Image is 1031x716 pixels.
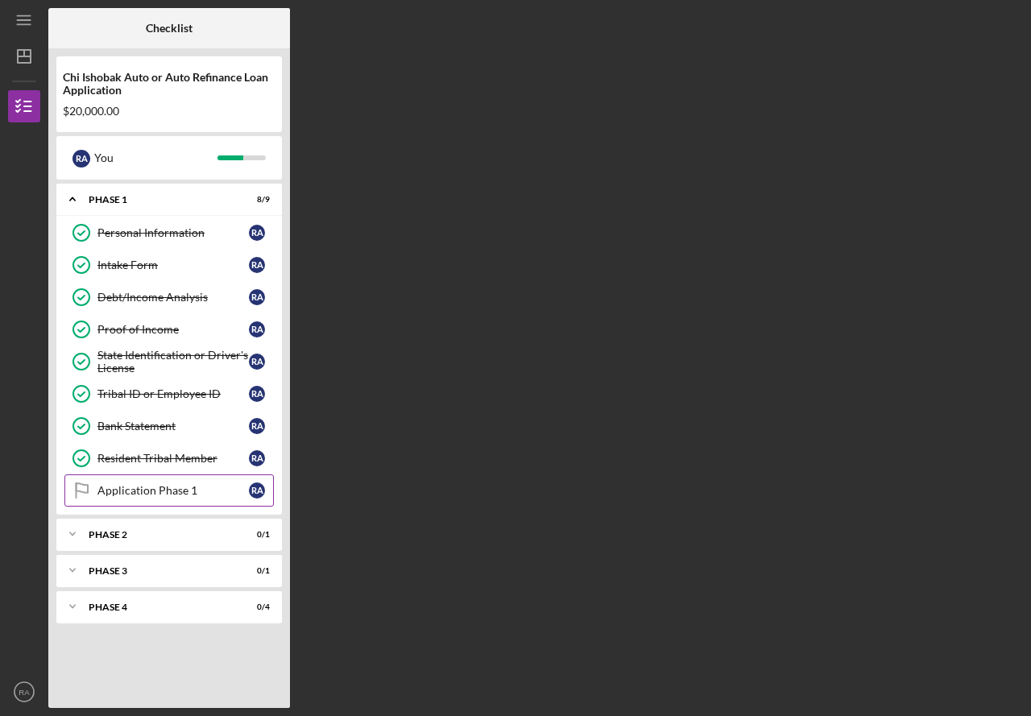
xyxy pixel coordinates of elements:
[89,566,230,576] div: Phase 3
[249,354,265,370] div: R A
[249,289,265,305] div: R A
[97,226,249,239] div: Personal Information
[241,530,270,540] div: 0 / 1
[97,387,249,400] div: Tribal ID or Employee ID
[63,71,275,97] div: Chi Ishobak Auto or Auto Refinance Loan Application
[89,195,230,205] div: Phase 1
[97,452,249,465] div: Resident Tribal Member
[94,144,217,172] div: You
[64,378,274,410] a: Tribal ID or Employee IDRA
[97,323,249,336] div: Proof of Income
[249,418,265,434] div: R A
[97,259,249,271] div: Intake Form
[64,313,274,346] a: Proof of IncomeRA
[249,482,265,499] div: R A
[97,291,249,304] div: Debt/Income Analysis
[64,442,274,474] a: Resident Tribal MemberRA
[64,346,274,378] a: State Identification or Driver's LicenseRA
[72,150,90,168] div: R A
[63,105,275,118] div: $20,000.00
[249,386,265,402] div: R A
[89,530,230,540] div: Phase 2
[8,676,40,708] button: RA
[241,566,270,576] div: 0 / 1
[249,321,265,337] div: R A
[89,602,230,612] div: Phase 4
[97,349,249,375] div: State Identification or Driver's License
[19,688,30,697] text: RA
[64,281,274,313] a: Debt/Income AnalysisRA
[64,249,274,281] a: Intake FormRA
[64,410,274,442] a: Bank StatementRA
[64,474,274,507] a: Application Phase 1RA
[146,22,193,35] b: Checklist
[241,195,270,205] div: 8 / 9
[97,420,249,432] div: Bank Statement
[249,450,265,466] div: R A
[249,225,265,241] div: R A
[241,602,270,612] div: 0 / 4
[97,484,249,497] div: Application Phase 1
[249,257,265,273] div: R A
[64,217,274,249] a: Personal InformationRA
